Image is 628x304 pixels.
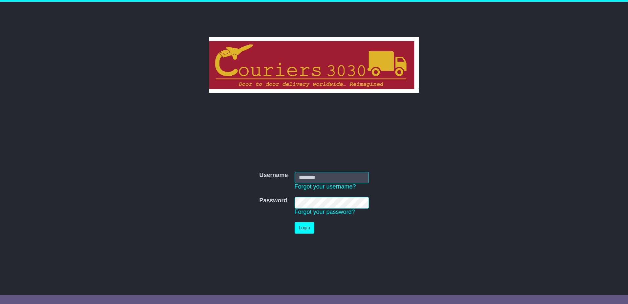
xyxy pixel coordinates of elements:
a: Forgot your username? [295,183,356,190]
img: Couriers 3030 [209,37,419,93]
label: Password [259,197,287,204]
button: Login [295,222,314,234]
label: Username [259,172,288,179]
a: Forgot your password? [295,209,355,215]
